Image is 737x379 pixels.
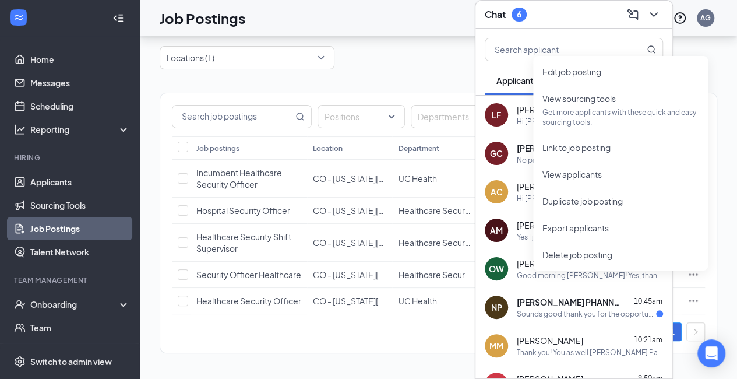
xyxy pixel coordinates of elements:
[313,173,461,184] span: CO - [US_STATE][GEOGRAPHIC_DATA]
[160,8,245,28] h1: Job Postings
[398,237,503,248] span: Healthcare Security Officer
[392,288,477,314] td: UC Health
[517,309,656,319] div: Sounds good thank you for the opportunity
[570,75,630,86] span: Team members
[112,12,124,24] svg: Collapse
[392,160,477,198] td: UC Health
[30,170,130,194] a: Applicants
[687,173,699,184] svg: Ellipses
[307,160,392,198] td: CO - Colorado Springs
[196,296,301,306] span: Healthcare Security Officer
[30,48,130,71] a: Home
[30,316,130,339] a: Team
[30,194,130,217] a: Sourcing Tools
[30,71,130,94] a: Messages
[485,38,623,61] input: Search applicant
[490,224,503,236] div: AM
[398,143,439,153] div: Department
[517,335,583,346] span: [PERSON_NAME]
[517,296,622,308] span: [PERSON_NAME] PHANNUDET
[307,288,392,314] td: CO - Colorado Springs
[489,340,503,352] div: MM
[687,237,699,248] svg: Ellipses
[313,269,461,280] span: CO - [US_STATE][GEOGRAPHIC_DATA]
[295,112,305,121] svg: MagnifyingGlass
[517,232,663,242] div: Yes I just responded to your e-mail thank you
[398,173,436,184] span: UC Health
[633,181,662,190] span: 12:29pm
[517,194,663,203] div: Hi [PERSON_NAME], Our hiring manager would like to move forward with you to the next process whic...
[673,11,687,25] svg: QuestionInfo
[490,148,503,159] div: GC
[30,94,130,118] a: Scheduling
[307,224,392,262] td: CO - Colorado Springs
[14,299,26,310] svg: UserCheck
[496,75,538,86] span: Applicants
[30,356,112,367] div: Switch to admin view
[634,258,662,267] span: 10:45am
[14,356,26,367] svg: Settings
[634,220,662,229] span: 11:23am
[687,269,699,280] svg: Ellipses
[634,297,662,306] span: 10:45am
[492,109,501,121] div: LF
[517,219,583,231] span: [PERSON_NAME]
[491,301,502,313] div: NP
[196,269,301,280] span: Security Officer Healthcare
[687,205,699,216] svg: Ellipses
[692,328,699,335] span: right
[392,224,477,262] td: Healthcare Security Officer
[307,198,392,224] td: CO - Colorado Springs
[30,240,130,264] a: Talent Network
[647,8,661,22] svg: ChevronDown
[398,269,503,280] span: Healthcare Security Officer
[517,9,521,19] div: 6
[196,167,282,189] span: Incumbent Healthcare Security Officer
[517,181,583,192] span: [PERSON_NAME]
[313,143,343,153] div: Location
[196,205,290,216] span: Hospital Security Officer
[313,296,461,306] span: CO - [US_STATE][GEOGRAPHIC_DATA]
[647,45,656,54] svg: MagnifyingGlass
[13,12,24,23] svg: WorkstreamLogo
[644,5,663,24] button: ChevronDown
[313,237,461,248] span: CO - [US_STATE][GEOGRAPHIC_DATA]
[30,124,131,135] div: Reporting
[686,322,705,341] button: right
[491,186,503,198] div: AC
[307,262,392,288] td: CO - Colorado Springs
[30,299,120,310] div: Onboarding
[485,8,506,21] h3: Chat
[398,296,436,306] span: UC Health
[517,104,583,115] span: [PERSON_NAME]
[623,5,642,24] button: ComposeMessage
[626,8,640,22] svg: ComposeMessage
[517,155,556,165] div: No problem
[196,231,291,254] span: Healthcare Security Shift Supervisor
[633,143,662,152] span: 12:33pm
[517,258,583,269] span: [PERSON_NAME]
[14,153,128,163] div: Hiring
[392,198,477,224] td: Healthcare Security Officer
[686,322,705,341] li: Next Page
[697,339,725,367] div: Open Intercom Messenger
[517,117,663,127] div: Hi [PERSON_NAME], Our hiring manager would like to move you to the next process for [GEOGRAPHIC_D...
[172,106,293,128] input: Search job postings
[517,271,663,280] div: Good morning [PERSON_NAME]! Yes, thank you! [PERSON_NAME] PalAmerican Security
[489,263,504,275] div: OW
[30,217,130,240] a: Job Postings
[634,335,662,344] span: 10:21am
[392,262,477,288] td: Healthcare Security Officer
[14,275,128,285] div: Team Management
[687,295,699,307] svg: Ellipses
[633,104,662,113] span: 12:39pm
[398,205,503,216] span: Healthcare Security Officer
[313,205,461,216] span: CO - [US_STATE][GEOGRAPHIC_DATA]
[700,13,711,23] div: AG
[517,348,663,357] div: Thank you! You as well [PERSON_NAME] PalAmerican Security
[14,124,26,135] svg: Analysis
[517,142,584,154] span: [PERSON_NAME]
[196,143,239,153] div: Job postings
[30,339,130,363] a: Documents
